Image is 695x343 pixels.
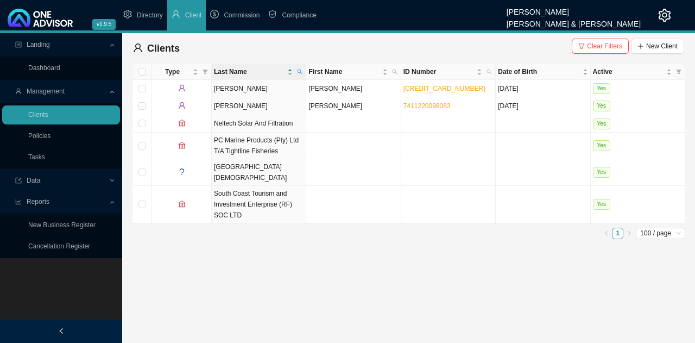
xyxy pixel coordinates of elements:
span: Yes [593,83,610,94]
a: [CREDIT_CARD_NUMBER] [403,85,485,92]
span: safety [268,10,277,18]
span: bank [178,119,186,127]
span: First Name [308,66,380,77]
span: user [178,102,186,109]
a: Dashboard [28,64,60,72]
div: [PERSON_NAME] [507,3,641,15]
span: bank [178,141,186,149]
span: Last Name [214,66,285,77]
a: Cancellation Register [28,242,90,250]
a: 7411220098083 [403,102,451,110]
span: Reports [27,198,49,205]
span: Compliance [282,11,316,19]
td: Neltech Solar And Filtration [212,115,306,133]
a: Policies [28,132,50,140]
span: Yes [593,101,610,111]
span: search [390,64,400,79]
span: user [172,10,180,18]
span: setting [658,9,671,22]
span: Clients [147,43,180,54]
span: question [178,168,186,176]
span: search [484,64,494,79]
img: 2df55531c6924b55f21c4cf5d4484680-logo-light.svg [8,9,73,27]
th: ID Number [401,64,496,80]
span: user [133,43,143,53]
span: right [627,230,632,236]
span: line-chart [15,198,22,205]
li: Next Page [623,228,635,239]
span: search [295,64,305,79]
span: Yes [593,167,610,178]
li: Previous Page [601,228,612,239]
td: South Coast Tourism and Investment Enterprise (RF) SOC LTD [212,186,306,223]
span: Active [593,66,664,77]
span: filter [676,69,681,74]
td: [PERSON_NAME] [306,80,401,97]
span: Yes [593,199,610,210]
span: profile [15,41,22,48]
span: Date of Birth [498,66,580,77]
span: plus [637,43,644,49]
span: filter [578,43,585,49]
button: right [623,228,635,239]
span: filter [200,64,210,79]
div: [PERSON_NAME] & [PERSON_NAME] [507,15,641,27]
button: Clear Filters [572,39,629,54]
th: Active [591,64,685,80]
span: import [15,177,22,184]
th: Type [152,64,212,80]
td: [PERSON_NAME] [212,80,306,97]
th: Date of Birth [496,64,590,80]
span: left [604,230,609,236]
a: Tasks [28,153,45,161]
span: setting [123,10,132,18]
span: filter [203,69,208,74]
span: Directory [137,11,163,19]
span: 100 / page [640,228,681,239]
td: [DATE] [496,97,590,115]
td: [PERSON_NAME] [212,97,306,115]
button: New Client [631,39,684,54]
td: [GEOGRAPHIC_DATA][DEMOGRAPHIC_DATA] [212,159,306,186]
span: search [297,69,302,74]
span: left [58,328,65,334]
span: bank [178,200,186,208]
span: ID Number [403,66,475,77]
span: v1.9.5 [92,19,116,30]
span: search [392,69,397,74]
span: user [15,88,22,95]
span: Clear Filters [587,41,622,52]
span: Commission [224,11,260,19]
span: search [486,69,492,74]
td: PC Marine Products (Pty) Ltd T/A Tightline Fisheries [212,133,306,159]
td: [PERSON_NAME] [306,97,401,115]
span: Yes [593,140,610,151]
span: filter [674,64,684,79]
span: dollar [210,10,219,18]
th: First Name [306,64,401,80]
button: left [601,228,612,239]
span: Landing [27,41,50,48]
a: New Business Register [28,221,96,229]
span: Type [154,66,191,77]
span: Data [27,177,40,184]
li: 1 [612,228,623,239]
span: user [178,84,186,92]
div: Page Size [636,228,685,239]
span: Client [185,11,202,19]
span: Yes [593,119,610,129]
span: New Client [646,41,678,52]
a: 1 [612,228,623,239]
a: Clients [28,111,48,119]
td: [DATE] [496,80,590,97]
span: Management [27,88,65,95]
